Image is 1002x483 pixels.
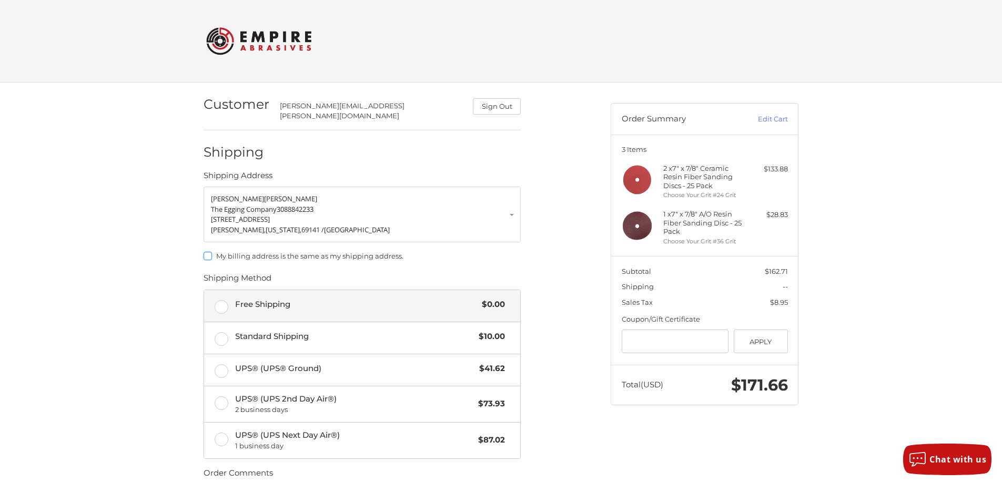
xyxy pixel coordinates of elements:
h4: 2 x 7" x 7/8" Ceramic Resin Fiber Sanding Discs - 25 Pack [663,164,744,190]
span: 1 business day [235,441,473,451]
span: [PERSON_NAME] [211,194,264,203]
span: -- [783,282,788,291]
span: UPS® (UPS 2nd Day Air®) [235,393,473,415]
button: Chat with us [903,444,991,475]
span: 3088842233 [277,204,313,214]
span: 2 business days [235,405,473,415]
span: [PERSON_NAME] [264,194,317,203]
h4: 1 x 7" x 7/8" A/O Resin Fiber Sanding Disc - 25 Pack [663,210,744,235]
div: $28.83 [746,210,788,220]
legend: Shipping Address [204,170,272,187]
span: Shipping [622,282,654,291]
span: $41.62 [474,363,505,375]
span: $8.95 [770,298,788,306]
img: Empire Abrasives [206,20,311,61]
a: Enter or select a different address [204,187,521,242]
span: 69141 / [301,225,324,234]
span: The Egging Company [211,204,277,214]
a: Edit Cart [735,114,788,125]
span: $171.66 [731,375,788,395]
div: [PERSON_NAME][EMAIL_ADDRESS][PERSON_NAME][DOMAIN_NAME] [280,101,463,121]
span: $73.93 [473,398,505,410]
span: Sales Tax [622,298,653,306]
li: Choose Your Grit #36 Grit [663,237,744,246]
h2: Shipping [204,144,265,160]
legend: Shipping Method [204,272,271,289]
span: $87.02 [473,434,505,446]
span: UPS® (UPS® Ground) [235,363,474,375]
h2: Customer [204,96,269,112]
span: Free Shipping [235,299,477,311]
span: $0.00 [477,299,505,311]
span: [STREET_ADDRESS] [211,214,270,224]
span: [PERSON_NAME], [211,225,266,234]
span: UPS® (UPS Next Day Air®) [235,429,473,451]
input: Gift Certificate or Coupon Code [622,330,729,353]
span: [GEOGRAPHIC_DATA] [324,225,390,234]
span: $162.71 [765,267,788,275]
button: Sign Out [473,98,521,115]
span: $10.00 [473,331,505,343]
button: Apply [734,330,788,353]
span: Standard Shipping [235,331,474,343]
span: Subtotal [622,267,651,275]
div: $133.88 [746,164,788,174]
span: Chat with us [929,454,986,465]
span: [US_STATE], [266,225,301,234]
h3: 3 Items [622,145,788,153]
div: Coupon/Gift Certificate [622,314,788,325]
label: My billing address is the same as my shipping address. [204,252,521,260]
li: Choose Your Grit #24 Grit [663,191,744,200]
h3: Order Summary [622,114,735,125]
span: Total (USD) [622,379,663,389]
